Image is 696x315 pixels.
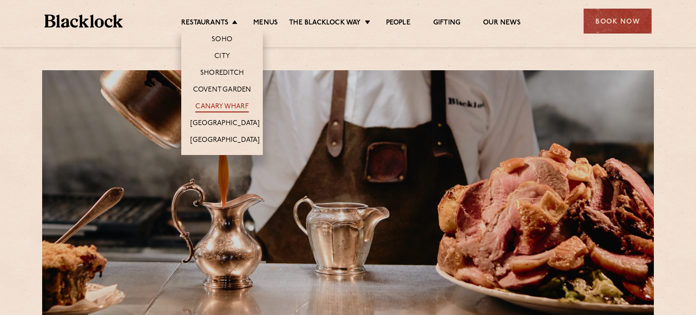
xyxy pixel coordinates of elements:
a: Menus [253,19,278,29]
div: Book Now [584,9,652,34]
a: City [214,52,230,62]
a: The Blacklock Way [289,19,361,29]
a: Our News [483,19,521,29]
a: [GEOGRAPHIC_DATA] [190,119,260,129]
a: People [386,19,411,29]
a: Restaurants [181,19,228,29]
a: [GEOGRAPHIC_DATA] [190,136,260,146]
a: Gifting [433,19,460,29]
img: BL_Textured_Logo-footer-cropped.svg [44,15,123,28]
a: Covent Garden [193,86,251,96]
a: Soho [212,35,232,45]
a: Shoreditch [200,69,244,79]
a: Canary Wharf [195,102,248,112]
